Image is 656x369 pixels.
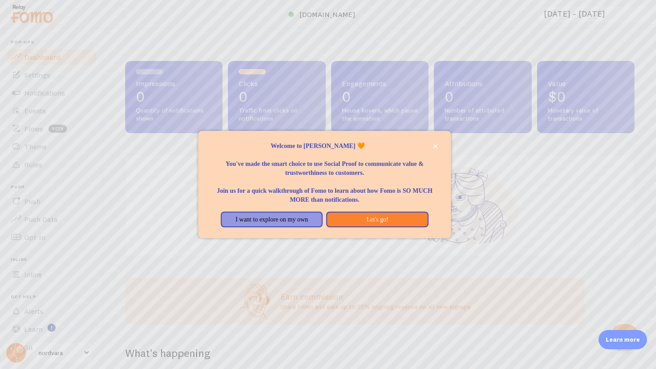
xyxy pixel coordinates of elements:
[209,178,440,204] p: Join us for a quick walkthrough of Fomo to learn about how Fomo is SO MUCH MORE than notifications.
[221,212,323,228] button: I want to explore on my own
[209,142,440,151] p: Welcome to [PERSON_NAME] 🧡
[209,151,440,178] p: You've made the smart choice to use Social Proof to communicate value & trustworthiness to custom...
[198,131,451,239] div: Welcome to Fomo, erwin grab 🧡You&amp;#39;ve made the smart choice to use Social Proof to communic...
[599,330,647,349] div: Learn more
[431,142,440,151] button: close,
[326,212,428,228] button: Let's go!
[606,335,640,344] p: Learn more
